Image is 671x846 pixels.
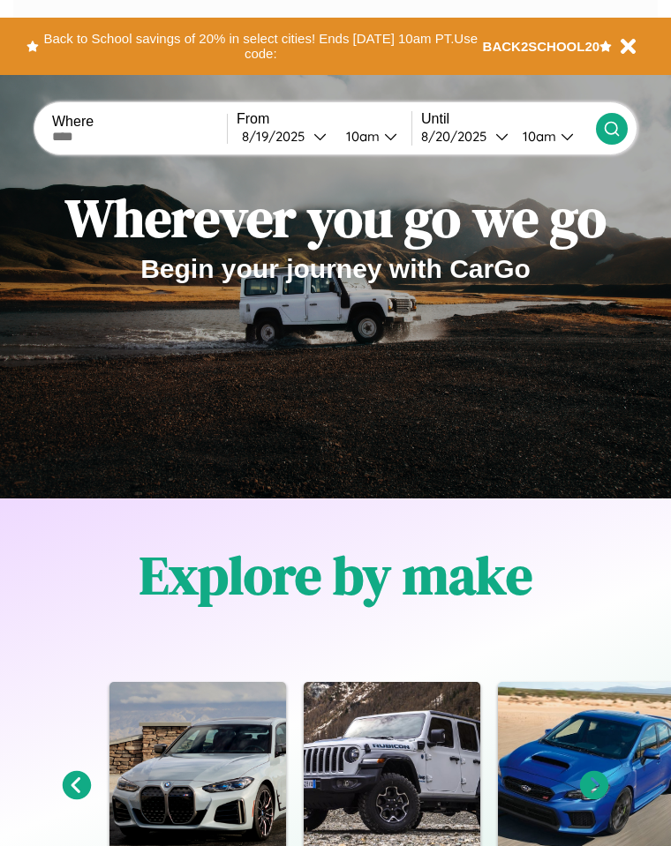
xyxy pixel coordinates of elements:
div: 10am [337,128,384,145]
div: 8 / 19 / 2025 [242,128,313,145]
label: Where [52,114,227,130]
label: From [237,111,411,127]
b: BACK2SCHOOL20 [483,39,600,54]
h1: Explore by make [139,539,532,611]
div: 8 / 20 / 2025 [421,128,495,145]
div: 10am [514,128,561,145]
button: Back to School savings of 20% in select cities! Ends [DATE] 10am PT.Use code: [39,26,483,66]
button: 10am [509,127,596,146]
label: Until [421,111,596,127]
button: 10am [332,127,411,146]
button: 8/19/2025 [237,127,332,146]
